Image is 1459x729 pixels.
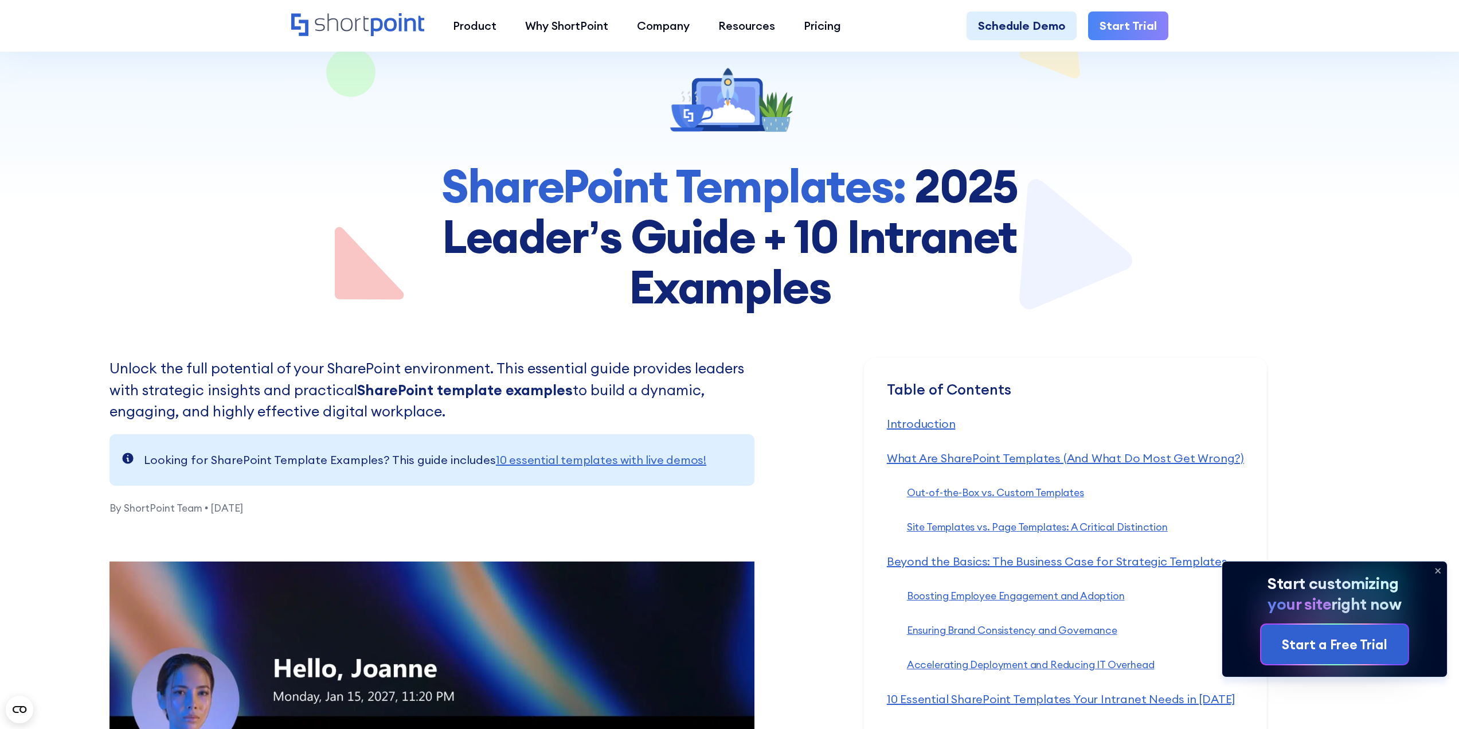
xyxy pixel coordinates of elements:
div: Widżet czatu [1402,674,1459,729]
div: Start a Free Trial [1282,635,1387,654]
div: Company [637,17,690,34]
a: Why ShortPoint [511,11,623,40]
div: Why ShortPoint [525,17,608,34]
a: Home [291,13,425,38]
a: 10 Essential SharePoint Templates Your Intranet Needs in [DATE]‍ [887,692,1235,706]
a: Ensuring Brand Consistency and Governance‍ [907,623,1117,637]
a: Schedule Demo [967,11,1077,40]
div: Product [453,17,496,34]
a: Company [623,11,704,40]
a: Site Templates vs. Page Templates: A Critical Distinction‍ [907,520,1168,533]
p: By ShortPoint Team • [DATE] [109,486,754,516]
p: Unlock the full potential of your SharePoint environment. This essential guide provides leaders w... [109,358,754,423]
div: Pricing [804,17,841,34]
a: Accelerating Deployment and Reducing IT Overhead‍ [907,658,1155,671]
button: Open CMP widget [6,696,33,723]
a: Pricing [789,11,855,40]
a: Start a Free Trial [1261,625,1408,665]
strong: SharePoint template examples [357,381,573,399]
a: Out-of-the-Box vs. Custom Templates‍ [907,486,1084,499]
div: Table of Contents ‍ [887,381,1244,415]
a: Beyond the Basics: The Business Case for Strategic Templates‍ [887,554,1227,568]
strong: SharePoint Templates: [441,157,906,215]
a: Boosting Employee Engagement and Adoption‍ [907,589,1125,602]
a: 10 essential templates with live demos! [496,453,706,467]
div: Looking for SharePoint Template Examples? This guide includes [144,451,706,469]
a: What Are SharePoint Templates (And What Do Most Get Wrong?)‍ [887,451,1244,465]
a: Product [439,11,511,40]
div: Resources [718,17,775,34]
a: Resources [704,11,789,40]
a: Start Trial [1088,11,1168,40]
a: Introduction‍ [887,416,956,431]
iframe: Chat Widget [1402,674,1459,729]
strong: 2025 Leader’s Guide + 10 Intranet Examples [442,157,1018,315]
